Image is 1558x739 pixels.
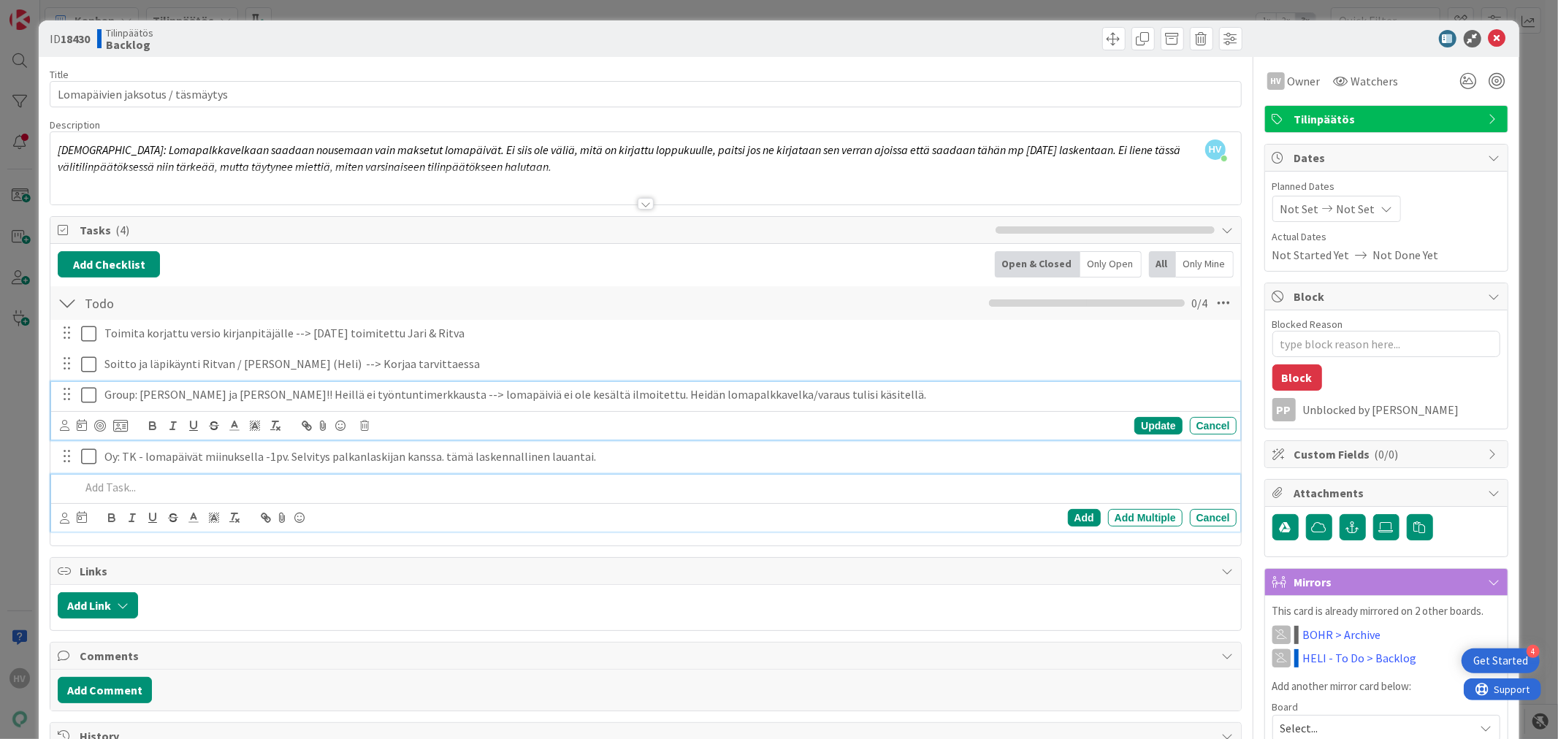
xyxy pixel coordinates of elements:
[50,30,90,47] span: ID
[1280,718,1467,738] span: Select...
[1337,200,1375,218] span: Not Set
[1272,364,1322,391] button: Block
[1205,139,1226,160] span: HV
[80,562,1214,580] span: Links
[1462,648,1540,673] div: Open Get Started checklist, remaining modules: 4
[58,251,160,277] button: Add Checklist
[106,39,153,50] b: Backlog
[1351,72,1399,90] span: Watchers
[1176,251,1234,277] div: Only Mine
[104,325,1231,342] p: Toimita korjattu versio kirjanpitäjälle --> [DATE] toimitettu Jari & Ritva
[1294,110,1481,128] span: Tilinpäätös
[1080,251,1142,277] div: Only Open
[1192,294,1208,312] span: 0 / 4
[61,31,90,46] b: 18430
[104,386,1231,403] p: Group: [PERSON_NAME] ja [PERSON_NAME]!! Heillä ei työntuntimerkkausta --> lomapäiviä ei ole kesäl...
[1267,72,1285,90] div: HV
[995,251,1080,277] div: Open & Closed
[1272,702,1299,712] span: Board
[1272,246,1350,264] span: Not Started Yet
[1190,509,1237,527] div: Cancel
[1280,200,1319,218] span: Not Set
[1294,484,1481,502] span: Attachments
[50,118,100,131] span: Description
[31,2,66,20] span: Support
[1375,447,1399,462] span: ( 0/0 )
[80,221,988,239] span: Tasks
[50,81,1241,107] input: type card name here...
[80,647,1214,665] span: Comments
[1303,403,1500,416] div: Unblocked by [PERSON_NAME]
[1149,251,1176,277] div: All
[1190,417,1237,434] div: Cancel
[1108,509,1183,527] div: Add Multiple
[1272,603,1500,620] p: This card is already mirrored on 2 other boards.
[1294,288,1481,305] span: Block
[1272,229,1500,245] span: Actual Dates
[1272,318,1343,331] label: Blocked Reason
[1303,626,1381,643] a: BOHR > Archive
[58,142,1183,174] em: [DEMOGRAPHIC_DATA]: Lomapalkkavelkaan saadaan nousemaan vain maksetut lomapäivät. Ei siis ole väl...
[50,68,69,81] label: Title
[1068,509,1101,527] div: Add
[106,27,153,39] span: Tilinpäätös
[1473,654,1528,668] div: Get Started
[104,356,1231,372] p: Soitto ja läpikäynti Ritvan / [PERSON_NAME] (Heli) --> Korjaa tarvittaessa
[80,290,408,316] input: Add Checklist...
[1272,179,1500,194] span: Planned Dates
[1294,445,1481,463] span: Custom Fields
[115,223,129,237] span: ( 4 )
[1294,573,1481,591] span: Mirrors
[1373,246,1439,264] span: Not Done Yet
[1303,649,1417,667] a: HELI - To Do > Backlog
[104,448,1231,465] p: Oy: TK - lomapäivät miinuksella -1pv. Selvitys palkanlaskijan kanssa. tämä laskennallinen lauantai.
[1288,72,1321,90] span: Owner
[58,677,152,703] button: Add Comment
[1527,645,1540,658] div: 4
[1272,678,1500,695] p: Add another mirror card below:
[1272,398,1296,421] div: PP
[1134,417,1182,434] div: Update
[1294,149,1481,166] span: Dates
[58,592,138,619] button: Add Link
